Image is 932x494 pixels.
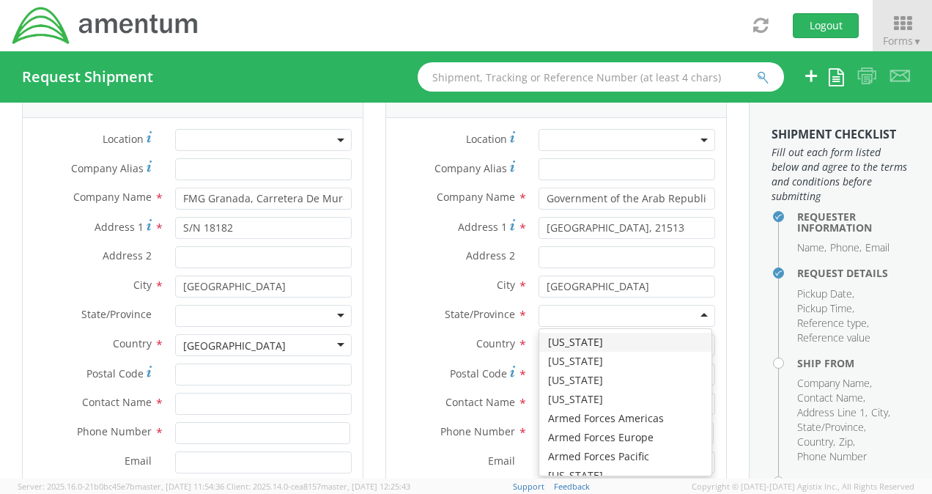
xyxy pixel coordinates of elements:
[539,333,711,352] div: [US_STATE]
[865,240,890,255] li: Email
[321,481,410,492] span: master, [DATE] 12:25:43
[797,449,867,464] li: Phone Number
[539,447,711,466] div: Armed Forces Pacific
[86,366,144,380] span: Postal Code
[11,5,200,46] img: dyn-intl-logo-049831509241104b2a82.png
[797,240,826,255] li: Name
[418,62,784,92] input: Shipment, Tracking or Reference Number (at least 4 chars)
[476,336,515,350] span: Country
[797,420,866,435] li: State/Province
[797,476,910,487] h4: Ship To
[554,481,590,492] a: Feedback
[830,240,862,255] li: Phone
[37,88,165,103] h3: Ship From Location
[488,454,515,468] span: Email
[772,145,910,204] span: Fill out each form listed below and agree to the terms and conditions before submitting
[113,336,152,350] span: Country
[772,128,910,141] h3: Shipment Checklist
[466,248,515,262] span: Address 2
[797,316,869,331] li: Reference type
[539,352,711,371] div: [US_STATE]
[797,435,835,449] li: Country
[466,132,507,146] span: Location
[401,88,509,103] h3: Ship To Location
[797,405,868,420] li: Address Line 1
[797,358,910,369] h4: Ship From
[913,35,922,48] span: ▼
[883,34,922,48] span: Forms
[539,390,711,409] div: [US_STATE]
[450,366,507,380] span: Postal Code
[22,69,153,85] h4: Request Shipment
[77,424,152,438] span: Phone Number
[18,481,224,492] span: Server: 2025.16.0-21b0bc45e7b
[95,220,144,234] span: Address 1
[797,301,854,316] li: Pickup Time
[539,371,711,390] div: [US_STATE]
[445,395,515,409] span: Contact Name
[539,428,711,447] div: Armed Forces Europe
[73,190,152,204] span: Company Name
[437,190,515,204] span: Company Name
[440,424,515,438] span: Phone Number
[71,161,144,175] span: Company Alias
[797,391,865,405] li: Contact Name
[135,481,224,492] span: master, [DATE] 11:54:36
[434,161,507,175] span: Company Alias
[797,331,870,345] li: Reference value
[692,481,914,493] span: Copyright © [DATE]-[DATE] Agistix Inc., All Rights Reserved
[797,268,910,279] h4: Request Details
[133,278,152,292] span: City
[839,435,855,449] li: Zip
[513,481,544,492] a: Support
[539,466,711,485] div: [US_STATE]
[125,454,152,468] span: Email
[82,395,152,409] span: Contact Name
[226,481,410,492] span: Client: 2025.14.0-cea8157
[797,287,854,301] li: Pickup Date
[445,307,515,321] span: State/Province
[871,405,890,420] li: City
[539,409,711,428] div: Armed Forces Americas
[183,339,286,353] div: [GEOGRAPHIC_DATA]
[81,307,152,321] span: State/Province
[458,220,507,234] span: Address 1
[103,132,144,146] span: Location
[793,13,859,38] button: Logout
[103,248,152,262] span: Address 2
[797,211,910,234] h4: Requester Information
[497,278,515,292] span: City
[797,376,872,391] li: Company Name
